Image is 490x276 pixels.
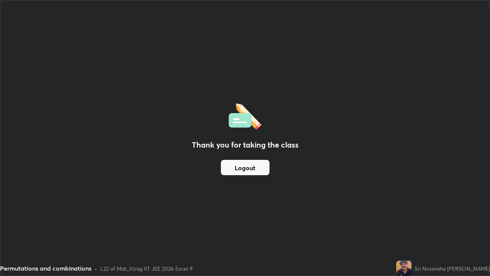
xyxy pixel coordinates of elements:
[192,139,299,151] h2: Thank you for taking the class
[100,264,193,273] div: L22 of Mat_Vizag IIT JEE 2026 Excel 9
[229,101,261,130] img: offlineFeedback.1438e8b3.svg
[95,264,97,273] div: •
[396,261,412,276] img: f54d720e133a4ee1b1c0d1ef8fff5f48.jpg
[415,264,490,273] div: Sri Nrusimha [PERSON_NAME]
[221,160,269,175] button: Logout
